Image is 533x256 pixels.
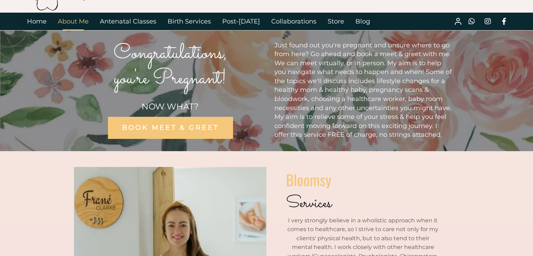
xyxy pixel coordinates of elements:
[122,123,219,132] span: BOOK MEET & GREET
[162,13,217,30] a: Birth Services
[322,13,350,30] a: Store
[21,13,52,30] a: Home
[114,63,227,94] span: you're Pregnant!
[142,101,199,112] span: NOW WHAT?
[94,13,162,30] a: Antenatal Classes
[286,169,331,190] span: Bloomsy
[52,13,94,30] a: About Me
[274,41,452,139] span: Just found out you're pregnant and unsure where to go from here? Go ahead and book a meet & greet...
[266,13,322,30] a: Collaborations
[217,13,266,30] a: Post-[DATE]
[350,13,376,30] a: Blog
[108,117,233,139] a: BOOK MEET & GREET
[286,191,332,216] span: Services
[114,38,227,69] span: Congratulations,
